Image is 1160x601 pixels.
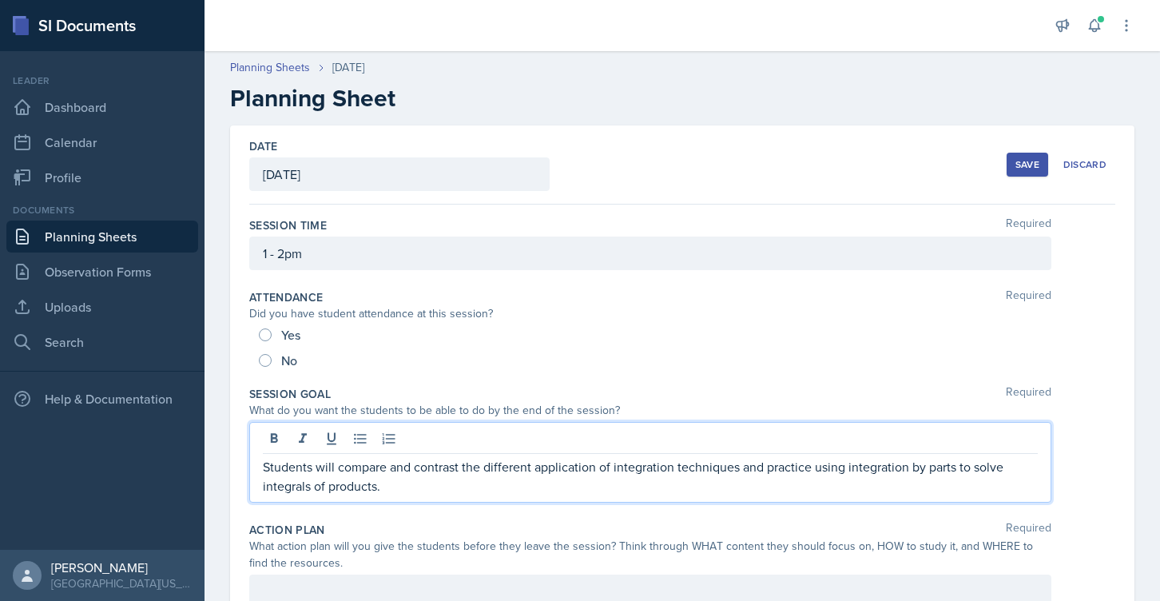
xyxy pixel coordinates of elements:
[6,291,198,323] a: Uploads
[230,84,1134,113] h2: Planning Sheet
[332,59,364,76] div: [DATE]
[249,289,324,305] label: Attendance
[6,383,198,415] div: Help & Documentation
[1015,158,1039,171] div: Save
[281,352,297,368] span: No
[1007,153,1048,177] button: Save
[249,522,325,538] label: Action Plan
[6,326,198,358] a: Search
[249,138,277,154] label: Date
[51,559,192,575] div: [PERSON_NAME]
[1006,522,1051,538] span: Required
[249,305,1051,322] div: Did you have student attendance at this session?
[6,91,198,123] a: Dashboard
[1063,158,1106,171] div: Discard
[249,386,331,402] label: Session Goal
[1055,153,1115,177] button: Discard
[6,256,198,288] a: Observation Forms
[281,327,300,343] span: Yes
[249,538,1051,571] div: What action plan will you give the students before they leave the session? Think through WHAT con...
[249,402,1051,419] div: What do you want the students to be able to do by the end of the session?
[6,203,198,217] div: Documents
[1006,289,1051,305] span: Required
[1006,217,1051,233] span: Required
[249,217,327,233] label: Session Time
[6,74,198,88] div: Leader
[6,221,198,253] a: Planning Sheets
[263,457,1038,496] p: Students will compare and contrast the different application of integration techniques and practi...
[6,161,198,193] a: Profile
[6,126,198,158] a: Calendar
[230,59,310,76] a: Planning Sheets
[263,244,1038,263] p: 1 - 2pm
[1006,386,1051,402] span: Required
[51,575,192,591] div: [GEOGRAPHIC_DATA][US_STATE] in [GEOGRAPHIC_DATA]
